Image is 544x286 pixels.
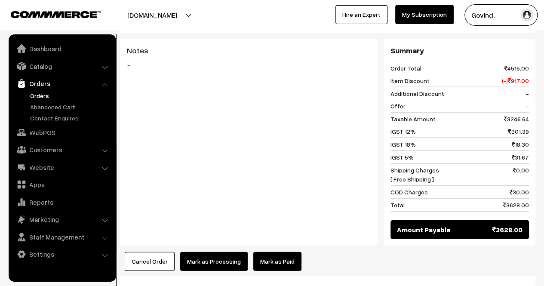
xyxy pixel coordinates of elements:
a: Staff Management [11,229,113,245]
a: Marketing [11,212,113,227]
span: 4515.00 [504,64,529,73]
a: Mark as Paid [253,252,301,271]
a: Settings [11,246,113,262]
span: 3628.00 [503,200,529,209]
img: user [520,9,533,22]
span: 3628.00 [492,224,522,235]
button: [DOMAIN_NAME] [97,4,207,26]
h3: Summary [390,46,529,55]
a: Abandoned Cart [28,102,113,111]
a: My Subscription [395,5,454,24]
a: Catalog [11,58,113,74]
span: 0.00 [513,166,529,184]
span: COD Charges [390,188,428,197]
a: COMMMERCE [11,9,86,19]
span: Offer [390,101,406,111]
span: Item Discount [390,76,430,85]
span: - [526,89,529,98]
span: IGST 5% [390,153,414,162]
span: 3246.64 [504,114,529,123]
a: Apps [11,177,113,192]
a: Contact Enquires [28,114,113,123]
h3: Notes [127,46,371,55]
a: Orders [28,91,113,100]
button: Govind . [464,4,538,26]
span: Taxable Amount [390,114,436,123]
a: Reports [11,194,113,210]
span: IGST 18% [390,140,416,149]
span: 30.00 [510,188,529,197]
span: Order Total [390,64,421,73]
span: Additional Discount [390,89,444,98]
a: Dashboard [11,41,113,56]
button: Cancel Order [125,252,175,271]
a: Customers [11,142,113,157]
span: Amount Payable [397,224,451,235]
span: IGST 12% [390,127,416,136]
span: 18.30 [512,140,529,149]
button: Mark as Processing [180,252,248,271]
span: Shipping Charges [ Free Shipping ] [390,166,439,184]
blockquote: - [127,60,371,70]
span: 301.39 [508,127,529,136]
span: (-) 917.00 [502,76,529,85]
span: Total [390,200,405,209]
a: Hire an Expert [335,5,387,24]
a: WebPOS [11,125,113,140]
a: Orders [11,76,113,91]
a: Website [11,160,113,175]
img: COMMMERCE [11,11,101,18]
span: - [526,101,529,111]
span: 31.67 [512,153,529,162]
